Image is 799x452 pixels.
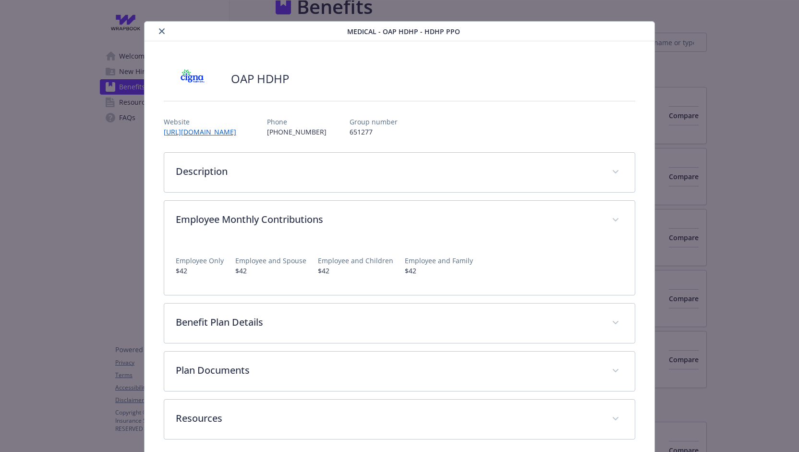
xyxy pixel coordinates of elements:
p: $42 [318,266,393,276]
p: $42 [405,266,473,276]
button: close [156,25,168,37]
p: Phone [267,117,327,127]
p: Website [164,117,244,127]
p: Description [176,164,601,179]
p: 651277 [350,127,398,137]
p: $42 [235,266,306,276]
div: Resources [164,400,635,439]
p: Group number [350,117,398,127]
p: Employee Only [176,256,224,266]
div: Employee Monthly Contributions [164,240,635,295]
p: [PHONE_NUMBER] [267,127,327,137]
img: CIGNA [164,64,221,93]
div: Employee Monthly Contributions [164,201,635,240]
p: Benefit Plan Details [176,315,601,330]
span: Medical - OAP HDHP - HDHP PPO [347,26,460,37]
p: Plan Documents [176,363,601,378]
div: Benefit Plan Details [164,304,635,343]
p: Resources [176,411,601,426]
div: Plan Documents [164,352,635,391]
a: [URL][DOMAIN_NAME] [164,127,244,136]
p: Employee and Family [405,256,473,266]
p: Employee and Spouse [235,256,306,266]
p: $42 [176,266,224,276]
p: Employee Monthly Contributions [176,212,601,227]
div: Description [164,153,635,192]
p: Employee and Children [318,256,393,266]
h2: OAP HDHP [231,71,289,87]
